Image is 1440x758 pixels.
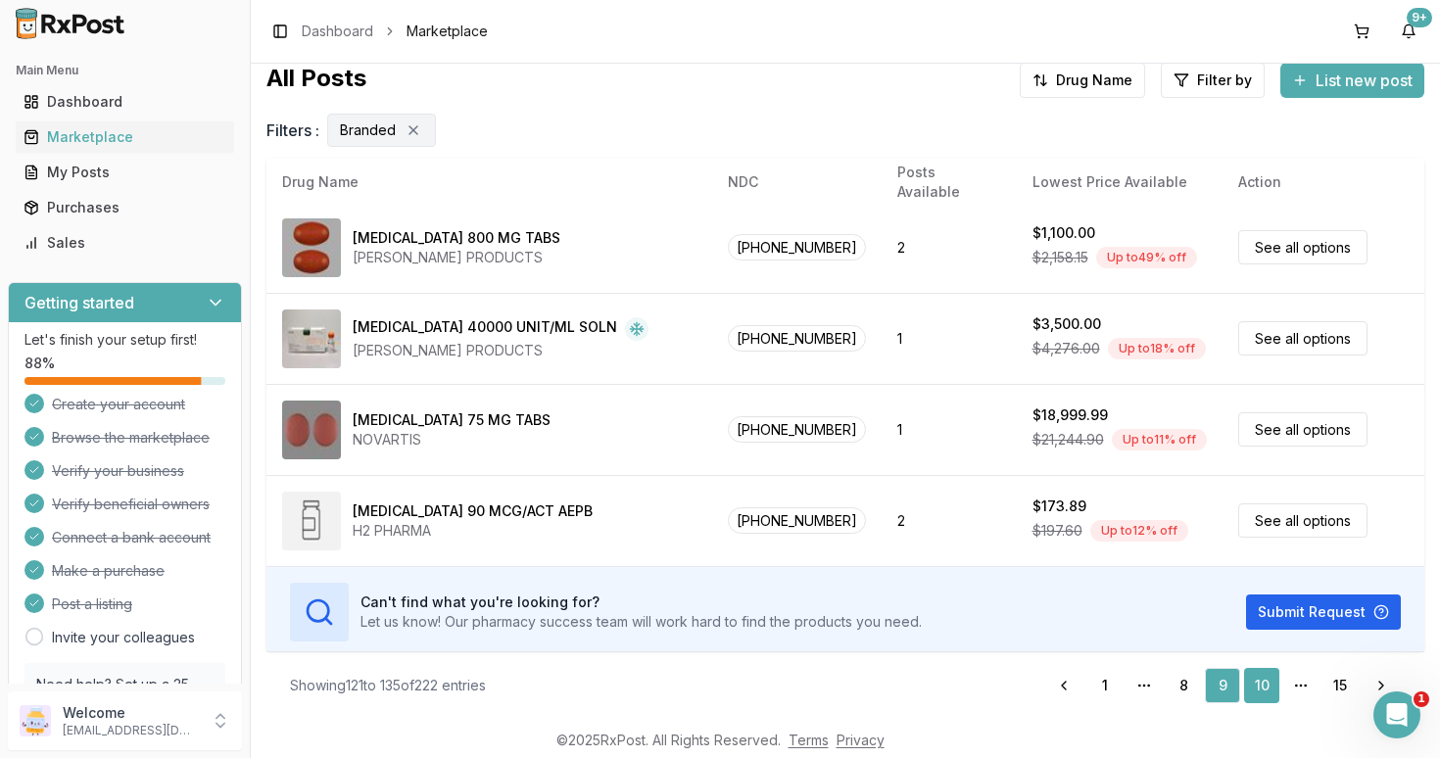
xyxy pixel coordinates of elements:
[24,291,134,314] h3: Getting started
[1032,314,1101,334] div: $3,500.00
[1246,594,1401,630] button: Submit Request
[360,592,922,612] h3: Can't find what you're looking for?
[882,384,1016,475] td: 1
[1362,668,1401,703] a: Go to next page
[302,22,488,41] nav: breadcrumb
[63,723,199,738] p: [EMAIL_ADDRESS][DOMAIN_NAME]
[1096,247,1197,268] div: Up to 49 % off
[1280,72,1424,92] a: List new post
[1087,668,1123,703] a: 1
[728,507,866,534] span: [PHONE_NUMBER]
[16,155,234,190] a: My Posts
[266,63,366,98] span: All Posts
[360,612,922,632] p: Let us know! Our pharmacy success team will work hard to find the products you need.
[24,163,226,182] div: My Posts
[1090,520,1188,542] div: Up to 12 % off
[16,63,234,78] h2: Main Menu
[290,676,486,695] div: Showing 121 to 135 of 222 entries
[24,233,226,253] div: Sales
[52,428,210,448] span: Browse the marketplace
[882,293,1016,384] td: 1
[1032,430,1104,450] span: $21,244.90
[20,705,51,736] img: User avatar
[52,594,132,614] span: Post a listing
[1280,63,1424,98] button: List new post
[1238,230,1368,264] a: See all options
[353,228,560,248] div: [MEDICAL_DATA] 800 MG TABS
[16,119,234,155] a: Marketplace
[712,159,882,206] th: NDC
[728,234,866,261] span: [PHONE_NUMBER]
[24,92,226,112] div: Dashboard
[52,628,195,647] a: Invite your colleagues
[1032,405,1108,425] div: $18,999.99
[16,84,234,119] a: Dashboard
[1161,63,1265,98] button: Filter by
[36,675,214,734] p: Need help? Set up a 25 minute call with our team to set up.
[1044,668,1083,703] a: Go to previous page
[1017,159,1223,206] th: Lowest Price Available
[52,461,184,481] span: Verify your business
[1056,71,1132,90] span: Drug Name
[1373,691,1420,738] iframe: Intercom live chat
[1032,339,1100,358] span: $4,276.00
[8,86,242,118] button: Dashboard
[16,190,234,225] a: Purchases
[1205,668,1240,703] a: 9
[52,561,165,581] span: Make a purchase
[1032,223,1095,243] div: $1,100.00
[266,118,319,142] span: Filters :
[24,127,226,147] div: Marketplace
[353,521,593,541] div: H2 PHARMA
[728,325,866,352] span: [PHONE_NUMBER]
[353,410,551,430] div: [MEDICAL_DATA] 75 MG TABS
[407,22,488,41] span: Marketplace
[1322,668,1358,703] a: 15
[24,354,55,373] span: 88 %
[52,495,210,514] span: Verify beneficial owners
[1414,691,1429,707] span: 1
[353,341,648,360] div: [PERSON_NAME] PRODUCTS
[789,732,829,748] a: Terms
[353,430,551,450] div: NOVARTIS
[8,157,242,188] button: My Posts
[882,202,1016,293] td: 2
[1032,497,1086,516] div: $173.89
[1044,668,1401,703] nav: pagination
[1223,159,1424,206] th: Action
[8,227,242,259] button: Sales
[882,475,1016,566] td: 2
[52,395,185,414] span: Create your account
[266,159,712,206] th: Drug Name
[353,317,617,341] div: [MEDICAL_DATA] 40000 UNIT/ML SOLN
[882,159,1016,206] th: Posts Available
[302,22,373,41] a: Dashboard
[282,401,341,459] img: Promacta 75 MG TABS
[282,309,341,368] img: Procrit 40000 UNIT/ML SOLN
[1032,521,1082,541] span: $197.60
[282,218,341,277] img: Prezista 800 MG TABS
[8,192,242,223] button: Purchases
[1020,63,1145,98] button: Drug Name
[404,120,423,140] button: Remove Branded filter
[8,121,242,153] button: Marketplace
[1238,503,1368,538] a: See all options
[8,8,133,39] img: RxPost Logo
[1393,16,1424,47] button: 9+
[1238,412,1368,447] a: See all options
[16,225,234,261] a: Sales
[24,330,225,350] p: Let's finish your setup first!
[282,492,341,550] img: Pulmicort Flexhaler 90 MCG/ACT AEPB
[1112,429,1207,450] div: Up to 11 % off
[837,732,885,748] a: Privacy
[1166,668,1201,703] a: 8
[1407,8,1432,27] div: 9+
[1197,71,1252,90] span: Filter by
[24,198,226,217] div: Purchases
[63,703,199,723] p: Welcome
[353,501,593,521] div: [MEDICAL_DATA] 90 MCG/ACT AEPB
[1032,248,1088,267] span: $2,158.15
[728,416,866,443] span: [PHONE_NUMBER]
[52,528,211,547] span: Connect a bank account
[340,120,396,140] span: Branded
